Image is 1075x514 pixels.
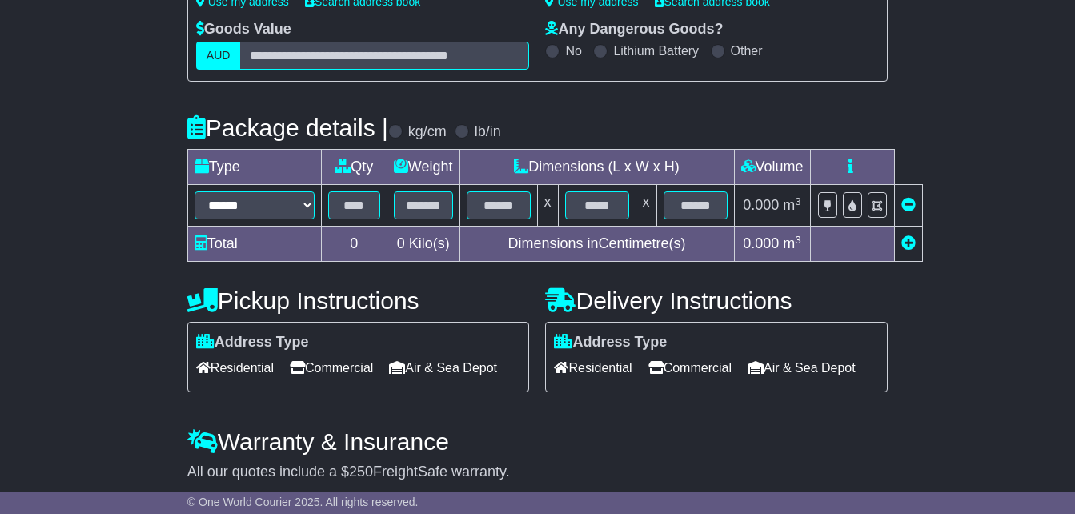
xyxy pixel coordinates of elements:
[196,355,274,380] span: Residential
[321,227,387,262] td: 0
[187,428,888,455] h4: Warranty & Insurance
[387,150,459,185] td: Weight
[196,42,241,70] label: AUD
[387,227,459,262] td: Kilo(s)
[795,195,801,207] sup: 3
[349,464,373,480] span: 250
[565,43,581,58] label: No
[187,464,888,481] div: All our quotes include a $ FreightSafe warranty.
[196,334,309,351] label: Address Type
[613,43,699,58] label: Lithium Battery
[554,355,632,380] span: Residential
[187,150,321,185] td: Type
[196,21,291,38] label: Goods Value
[743,197,779,213] span: 0.000
[545,21,723,38] label: Any Dangerous Goods?
[537,185,558,227] td: x
[795,234,801,246] sup: 3
[408,123,447,141] label: kg/cm
[187,496,419,508] span: © One World Courier 2025. All rights reserved.
[648,355,732,380] span: Commercial
[743,235,779,251] span: 0.000
[475,123,501,141] label: lb/in
[783,197,801,213] span: m
[290,355,373,380] span: Commercial
[554,334,667,351] label: Address Type
[636,185,656,227] td: x
[187,114,388,141] h4: Package details |
[389,355,497,380] span: Air & Sea Depot
[731,43,763,58] label: Other
[187,287,530,314] h4: Pickup Instructions
[748,355,856,380] span: Air & Sea Depot
[459,150,734,185] td: Dimensions (L x W x H)
[397,235,405,251] span: 0
[783,235,801,251] span: m
[901,235,916,251] a: Add new item
[459,227,734,262] td: Dimensions in Centimetre(s)
[734,150,810,185] td: Volume
[545,287,888,314] h4: Delivery Instructions
[321,150,387,185] td: Qty
[901,197,916,213] a: Remove this item
[187,227,321,262] td: Total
